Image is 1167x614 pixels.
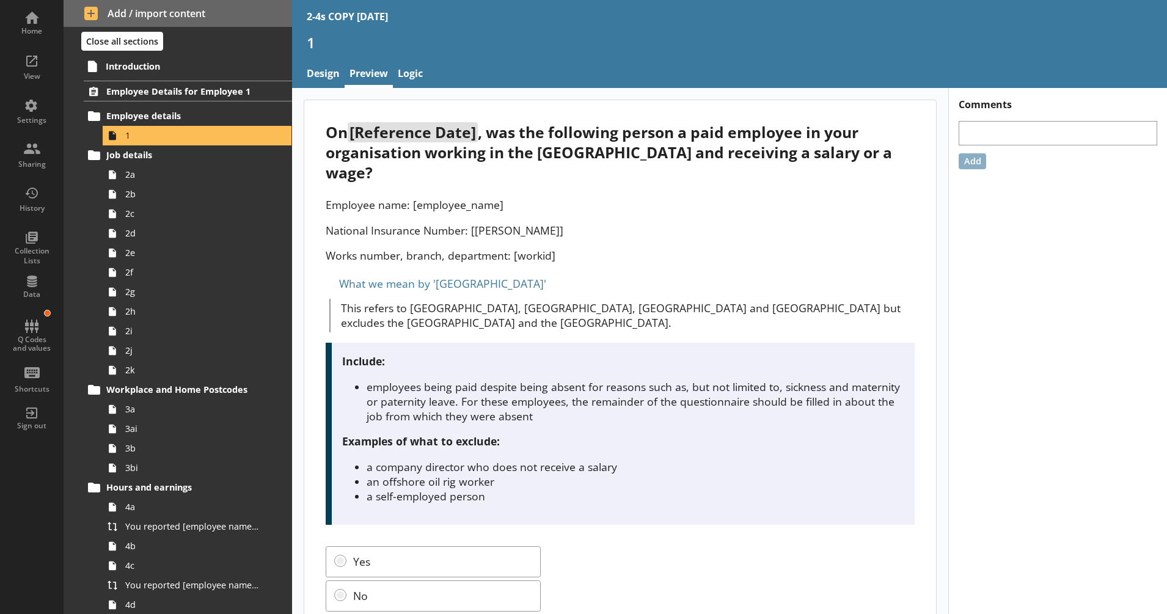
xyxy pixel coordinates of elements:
[125,305,260,317] span: 2h
[10,384,53,394] div: Shortcuts
[949,88,1167,111] h1: Comments
[10,290,53,299] div: Data
[89,380,292,478] li: Workplace and Home Postcodes3a3ai3b3bi
[393,62,428,88] a: Logic
[103,263,291,282] a: 2f
[103,360,291,380] a: 2k
[125,364,260,376] span: 2k
[103,576,291,595] a: You reported [employee name]'s basic pay earned for work carried out in the pay period that inclu...
[103,224,291,243] a: 2d
[103,536,291,556] a: 4b
[103,243,291,263] a: 2e
[125,462,260,473] span: 3bi
[81,32,163,51] button: Close all sections
[342,354,385,368] strong: Include:
[307,10,388,23] div: 2-4s COPY [DATE]
[89,145,292,380] li: Job details2a2b2c2d2e2f2g2h2i2j2k
[125,521,260,532] span: You reported [employee name]'s pay period that included [Reference Date] to be [Untitled answer]....
[125,501,260,513] span: 4a
[125,247,260,258] span: 2e
[10,203,53,213] div: History
[103,439,291,458] a: 3b
[103,204,291,224] a: 2c
[103,341,291,360] a: 2j
[106,149,255,161] span: Job details
[103,556,291,576] a: 4c
[125,208,260,219] span: 2c
[367,474,903,489] li: an offshore oil rig worker
[348,122,478,142] span: [Reference Date]
[106,481,255,493] span: Hours and earnings
[125,442,260,454] span: 3b
[125,403,260,415] span: 3a
[103,302,291,321] a: 2h
[103,321,291,341] a: 2i
[103,497,291,517] a: 4a
[10,115,53,125] div: Settings
[103,400,291,419] a: 3a
[302,62,345,88] a: Design
[103,517,291,536] a: You reported [employee name]'s pay period that included [Reference Date] to be [Untitled answer]....
[125,325,260,337] span: 2i
[125,227,260,239] span: 2d
[106,60,255,72] span: Introduction
[84,106,291,126] a: Employee details
[345,62,393,88] a: Preview
[106,384,255,395] span: Workplace and Home Postcodes
[125,345,260,356] span: 2j
[326,223,915,238] p: National Insurance Number: [[PERSON_NAME]]
[125,599,260,610] span: 4d
[326,274,915,293] div: What we mean by '[GEOGRAPHIC_DATA]'
[83,56,292,76] a: Introduction
[326,248,915,263] p: Works number, branch, department: [workid]
[84,478,291,497] a: Hours and earnings
[125,266,260,278] span: 2f
[106,110,255,122] span: Employee details
[89,106,292,145] li: Employee details1
[10,246,53,265] div: Collection Lists
[103,185,291,204] a: 2b
[10,71,53,81] div: View
[106,86,255,97] span: Employee Details for Employee 1
[326,122,915,183] div: On , was the following person a paid employee in your organisation working in the [GEOGRAPHIC_DAT...
[125,188,260,200] span: 2b
[103,282,291,302] a: 2g
[367,459,903,474] li: a company director who does not receive a salary
[326,197,915,212] p: Employee name: [employee_name]
[125,579,260,591] span: You reported [employee name]'s basic pay earned for work carried out in the pay period that inclu...
[103,458,291,478] a: 3bi
[125,560,260,571] span: 4c
[10,421,53,431] div: Sign out
[10,159,53,169] div: Sharing
[125,286,260,298] span: 2g
[103,126,291,145] a: 1
[84,7,271,20] span: Add / import content
[84,380,291,400] a: Workplace and Home Postcodes
[103,419,291,439] a: 3ai
[84,81,291,101] a: Employee Details for Employee 1
[125,423,260,434] span: 3ai
[341,301,914,330] p: This refers to [GEOGRAPHIC_DATA], [GEOGRAPHIC_DATA], [GEOGRAPHIC_DATA] and [GEOGRAPHIC_DATA] but ...
[342,434,500,448] strong: Examples of what to exclude:
[125,169,260,180] span: 2a
[103,165,291,185] a: 2a
[125,130,260,141] span: 1
[125,540,260,552] span: 4b
[10,335,53,353] div: Q Codes and values
[307,33,1153,52] h1: 1
[367,379,903,423] li: employees being paid despite being absent for reasons such as, but not limited to, sickness and m...
[84,145,291,165] a: Job details
[367,489,903,503] li: a self-employed person
[10,26,53,36] div: Home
